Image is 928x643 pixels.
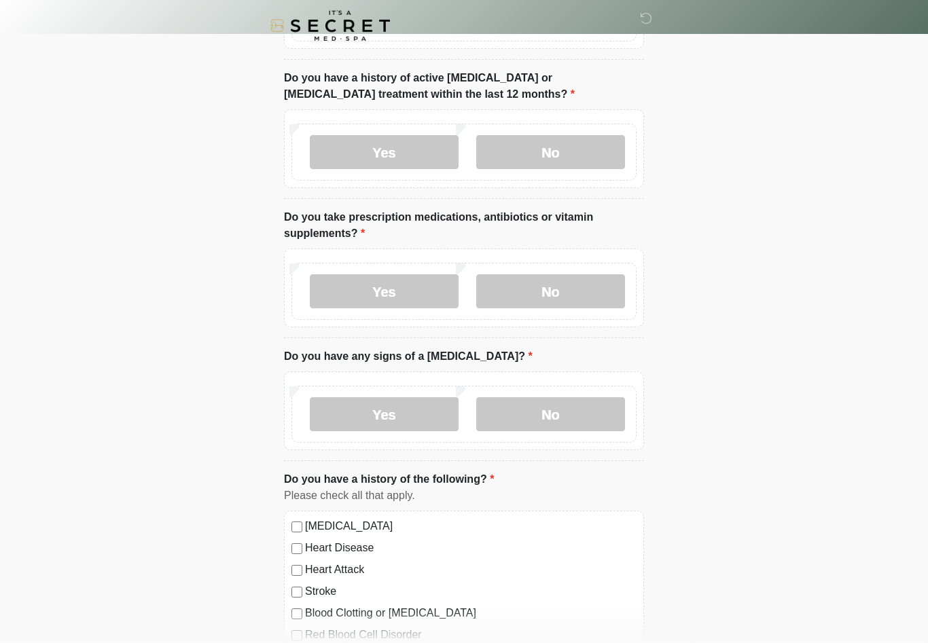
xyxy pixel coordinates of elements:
label: No [476,397,625,431]
label: Do you take prescription medications, antibiotics or vitamin supplements? [284,209,644,242]
label: Do you have a history of the following? [284,471,494,488]
label: Yes [310,397,459,431]
label: Do you have any signs of a [MEDICAL_DATA]? [284,348,533,365]
label: Blood Clotting or [MEDICAL_DATA] [305,605,637,621]
input: Stroke [291,587,302,598]
label: Stroke [305,583,637,600]
input: Heart Disease [291,543,302,554]
label: No [476,274,625,308]
label: [MEDICAL_DATA] [305,518,637,534]
div: Please check all that apply. [284,488,644,504]
label: Heart Disease [305,540,637,556]
label: No [476,135,625,169]
img: It's A Secret Med Spa Logo [270,10,390,41]
label: Yes [310,274,459,308]
input: [MEDICAL_DATA] [291,521,302,532]
label: Do you have a history of active [MEDICAL_DATA] or [MEDICAL_DATA] treatment within the last 12 mon... [284,70,644,103]
label: Yes [310,135,459,169]
label: Heart Attack [305,562,637,578]
input: Heart Attack [291,565,302,576]
label: Red Blood Cell Disorder [305,627,637,643]
input: Blood Clotting or [MEDICAL_DATA] [291,608,302,619]
input: Red Blood Cell Disorder [291,630,302,641]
